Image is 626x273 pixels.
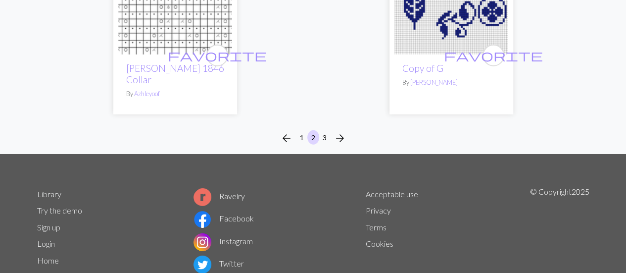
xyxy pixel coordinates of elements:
[134,90,160,98] a: Azhleyoof
[334,131,346,145] span: arrow_forward
[193,188,211,206] img: Ravelry logo
[366,189,418,199] a: Acceptable use
[277,130,350,146] nav: Page navigation
[126,89,224,99] p: By
[37,206,82,215] a: Try the demo
[168,48,267,63] span: favorite
[444,46,543,65] i: favourite
[319,130,331,145] button: 3
[193,236,253,246] a: Instagram
[37,222,60,232] a: Sign up
[334,132,346,144] i: Next
[37,239,55,248] a: Login
[366,239,393,248] a: Cookies
[206,45,228,66] button: favourite
[281,131,292,145] span: arrow_back
[402,62,443,74] a: Copy of G
[296,130,308,145] button: 1
[366,206,391,215] a: Privacy
[168,46,267,65] i: favourite
[402,78,500,87] p: By
[281,132,292,144] i: Previous
[126,62,224,85] a: [PERSON_NAME] 1846 Collar
[366,222,386,232] a: Terms
[330,130,350,146] button: Next
[193,214,254,223] a: Facebook
[193,233,211,251] img: Instagram logo
[37,256,59,265] a: Home
[307,130,319,145] button: 2
[193,259,244,268] a: Twitter
[37,189,61,199] a: Library
[193,191,245,201] a: Ravelry
[193,211,211,228] img: Facebook logo
[444,48,543,63] span: favorite
[410,78,458,86] a: [PERSON_NAME]
[482,45,504,66] button: favourite
[277,130,296,146] button: Previous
